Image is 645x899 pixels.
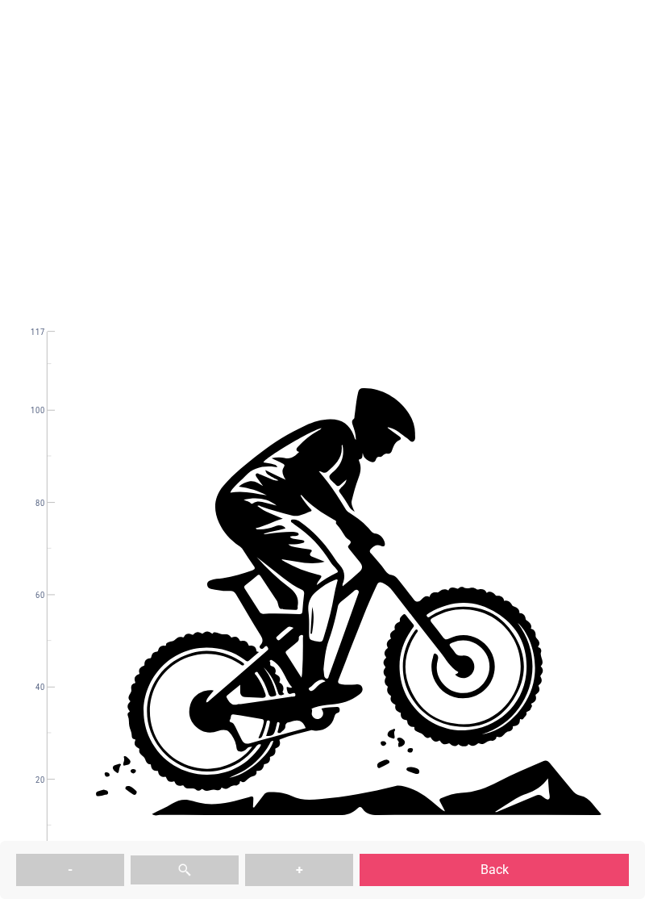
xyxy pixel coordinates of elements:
[16,498,44,508] span: 80
[16,591,44,601] span: 60
[16,854,124,886] button: -
[16,775,44,785] span: 20
[177,863,192,877] img: zoom
[16,328,44,338] span: 117
[16,683,44,693] span: 40
[360,854,629,886] button: Back
[16,406,44,416] span: 100
[245,854,353,886] button: +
